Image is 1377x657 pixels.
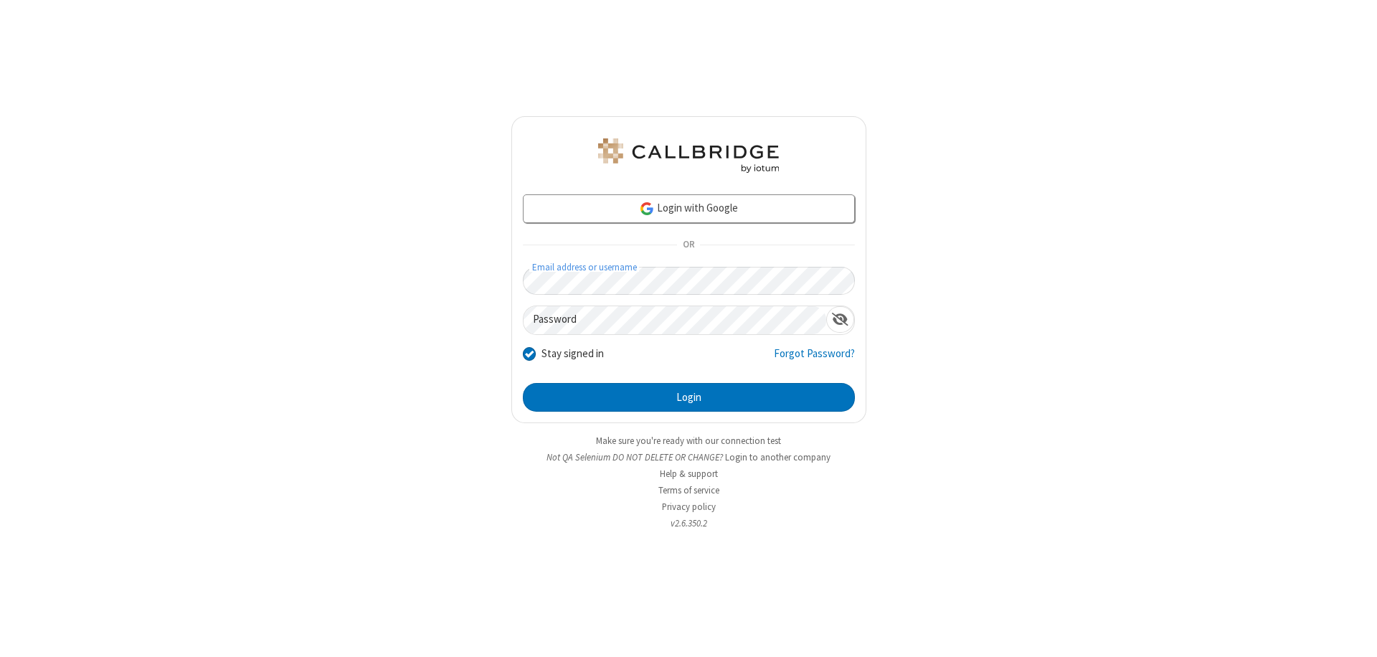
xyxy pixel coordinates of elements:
button: Login [523,383,855,412]
li: v2.6.350.2 [511,516,866,530]
img: google-icon.png [639,201,655,217]
a: Make sure you're ready with our connection test [596,435,781,447]
input: Password [524,306,826,334]
a: Privacy policy [662,501,716,513]
label: Stay signed in [541,346,604,362]
a: Login with Google [523,194,855,223]
a: Forgot Password? [774,346,855,373]
li: Not QA Selenium DO NOT DELETE OR CHANGE? [511,450,866,464]
img: QA Selenium DO NOT DELETE OR CHANGE [595,138,782,173]
button: Login to another company [725,450,831,464]
a: Terms of service [658,484,719,496]
div: Show password [826,306,854,333]
input: Email address or username [523,267,855,295]
span: OR [677,235,700,255]
a: Help & support [660,468,718,480]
